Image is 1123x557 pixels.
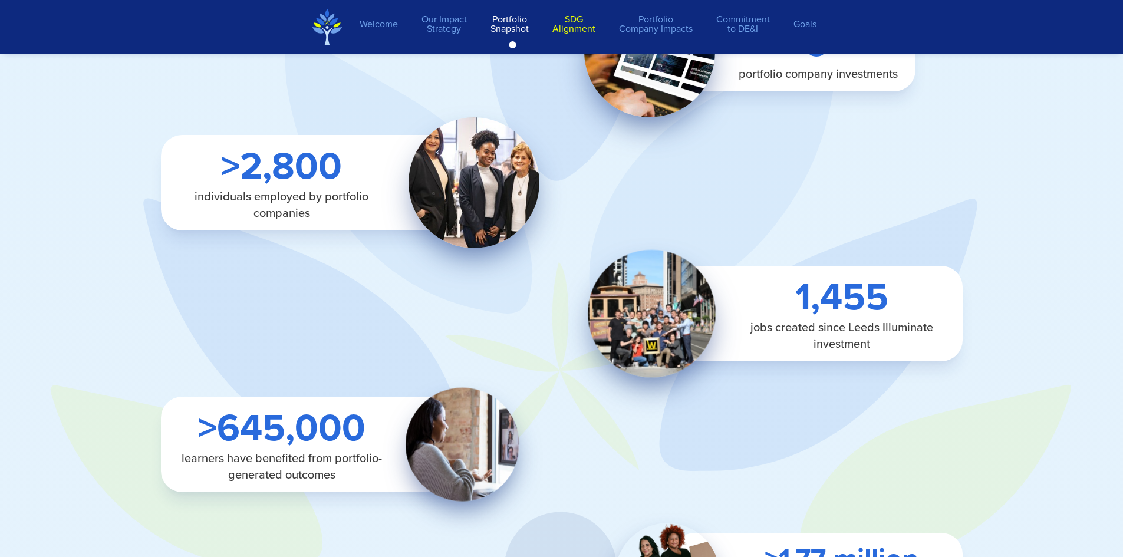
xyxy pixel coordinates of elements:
span: >645,000 [198,406,365,450]
span: portfolio company investments [739,65,898,82]
span: jobs created since Leeds Illuminate investment [739,319,945,352]
a: SDGAlignment [541,9,607,39]
a: Goals [782,14,816,35]
a: Our ImpactStrategy [410,9,479,39]
span: individuals employed by portfolio companies [179,188,385,221]
a: Welcome [360,14,410,35]
span: >2,800 [221,144,342,188]
a: PortfolioCompany Impacts [607,9,704,39]
a: PortfolioSnapshot [479,9,541,39]
span: learners have benefited from portfolio-generated outcomes [179,450,385,483]
a: Commitmentto DE&I [704,9,782,39]
span: 1,455 [795,275,888,319]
